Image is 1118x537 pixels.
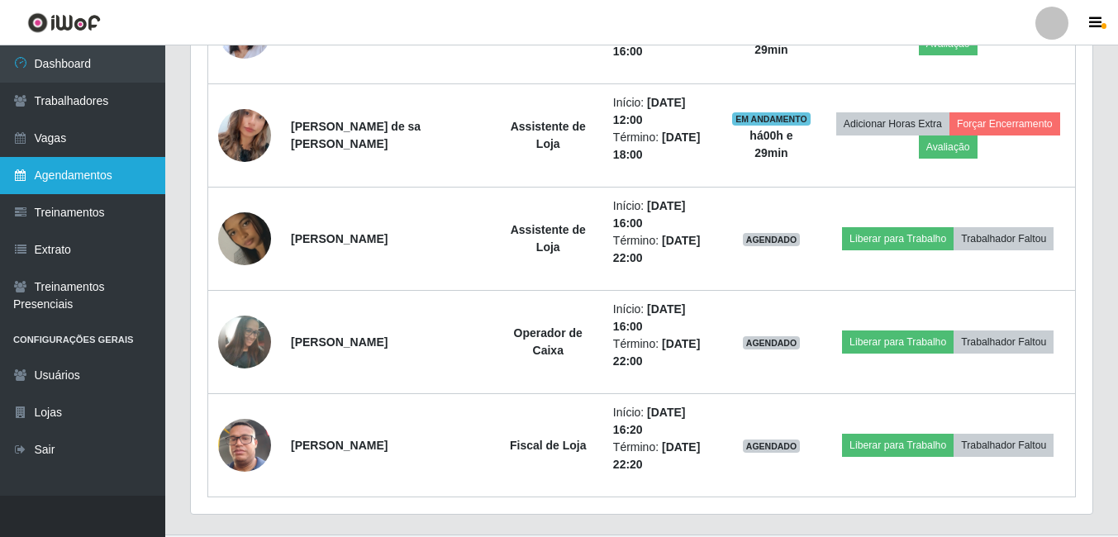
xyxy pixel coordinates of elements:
strong: há 02 h e 29 min [749,26,792,56]
button: Avaliação [919,135,978,159]
img: CoreUI Logo [27,12,101,33]
strong: [PERSON_NAME] [291,439,388,452]
strong: [PERSON_NAME] [291,335,388,349]
span: AGENDADO [743,233,801,246]
li: Início: [613,301,712,335]
img: 1734698192432.jpeg [218,192,271,286]
strong: [PERSON_NAME] de sa [PERSON_NAME] [291,120,421,150]
li: Término: [613,439,712,473]
strong: Fiscal de Loja [510,439,587,452]
li: Término: [613,129,712,164]
button: Trabalhador Faltou [954,330,1054,354]
strong: Assistente de Loja [511,120,586,150]
span: AGENDADO [743,336,801,349]
li: Término: [613,335,712,370]
span: AGENDADO [743,440,801,453]
button: Forçar Encerramento [949,112,1060,135]
span: EM ANDAMENTO [732,112,811,126]
button: Adicionar Horas Extra [836,112,949,135]
button: Liberar para Trabalho [842,434,954,457]
strong: [PERSON_NAME] [291,232,388,245]
li: Início: [613,197,712,232]
strong: Operador de Caixa [514,326,583,357]
li: Término: [613,232,712,267]
time: [DATE] 16:00 [613,199,686,230]
img: 1743766773792.jpeg [218,88,271,183]
strong: Assistente de Loja [511,223,586,254]
strong: há 00 h e 29 min [749,129,792,159]
time: [DATE] 16:00 [613,302,686,333]
li: Início: [613,404,712,439]
img: 1740128327849.jpeg [218,398,271,492]
button: Liberar para Trabalho [842,227,954,250]
time: [DATE] 16:20 [613,406,686,436]
button: Trabalhador Faltou [954,434,1054,457]
li: Início: [613,94,712,129]
time: [DATE] 12:00 [613,96,686,126]
img: 1725135374051.jpeg [218,307,271,378]
button: Trabalhador Faltou [954,227,1054,250]
button: Liberar para Trabalho [842,330,954,354]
